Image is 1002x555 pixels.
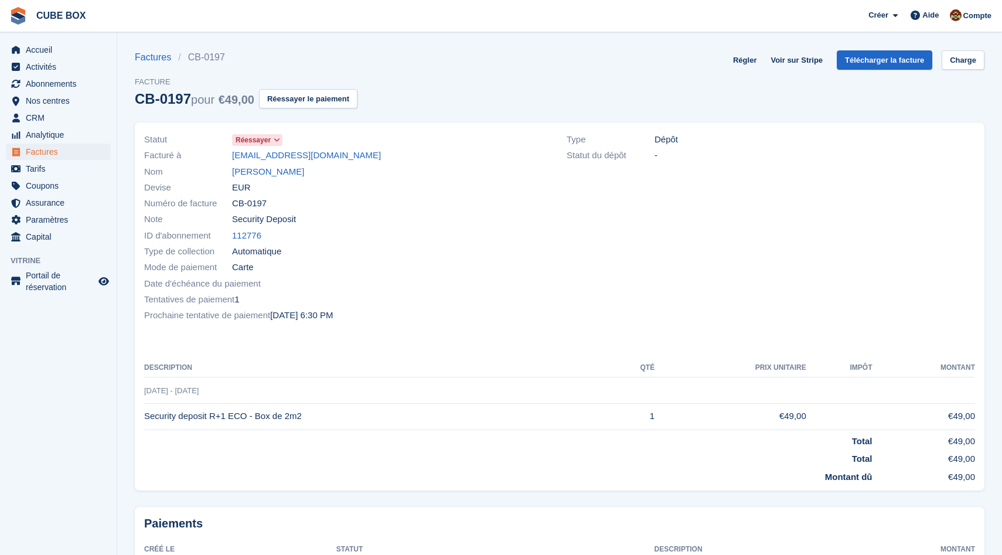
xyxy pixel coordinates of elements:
[728,50,761,70] a: Régler
[144,386,199,395] span: [DATE] - [DATE]
[26,195,96,211] span: Assurance
[219,93,254,106] span: €49,00
[922,9,939,21] span: Aide
[135,50,178,64] a: Factures
[26,93,96,109] span: Nos centres
[567,133,655,147] span: Type
[270,309,333,322] time: 2025-10-12 16:30:05 UTC
[135,50,357,64] nav: breadcrumbs
[655,149,657,162] span: -
[612,403,655,430] td: 1
[232,229,261,243] a: 112776
[852,436,873,446] strong: Total
[144,213,232,226] span: Note
[144,165,232,179] span: Nom
[26,161,96,177] span: Tarifs
[144,293,234,307] span: Tentatives de paiement
[873,448,975,466] td: €49,00
[144,309,270,322] span: Prochaine tentative de paiement
[9,7,27,25] img: stora-icon-8386f47178a22dfd0bd8f6a31ec36ba5ce8667c1dd55bd0f319d3a0aa187defe.svg
[6,93,111,109] a: menu
[144,403,612,430] td: Security deposit R+1 ECO - Box de 2m2
[6,42,111,58] a: menu
[655,359,806,377] th: Prix unitaire
[6,144,111,160] a: menu
[144,516,975,531] h2: Paiements
[868,9,888,21] span: Créer
[232,149,381,162] a: [EMAIL_ADDRESS][DOMAIN_NAME]
[766,50,827,70] a: Voir sur Stripe
[873,403,975,430] td: €49,00
[6,161,111,177] a: menu
[26,270,96,293] span: Portail de réservation
[825,472,873,482] strong: Montant dû
[26,76,96,92] span: Abonnements
[144,197,232,210] span: Numéro de facture
[144,245,232,258] span: Type de collection
[26,110,96,126] span: CRM
[6,59,111,75] a: menu
[655,133,678,147] span: Dépôt
[26,144,96,160] span: Factures
[612,359,655,377] th: Qté
[26,127,96,143] span: Analytique
[234,293,239,307] span: 1
[11,255,117,267] span: Vitrine
[135,91,254,107] div: CB-0197
[232,133,282,147] a: Réessayer
[144,261,232,274] span: Mode de paiement
[232,181,251,195] span: EUR
[26,42,96,58] span: Accueil
[26,178,96,194] span: Coupons
[26,229,96,245] span: Capital
[837,50,932,70] a: Télécharger la facture
[236,135,271,145] span: Réessayer
[26,59,96,75] span: Activités
[232,261,254,274] span: Carte
[6,127,111,143] a: menu
[6,270,111,293] a: menu
[135,76,357,88] span: Facture
[26,212,96,228] span: Paramètres
[144,229,232,243] span: ID d'abonnement
[942,50,984,70] a: Charge
[6,178,111,194] a: menu
[873,359,975,377] th: Montant
[32,6,90,25] a: CUBE BOX
[852,454,873,464] strong: Total
[232,165,304,179] a: [PERSON_NAME]
[655,403,806,430] td: €49,00
[806,359,873,377] th: Impôt
[232,197,267,210] span: CB-0197
[6,76,111,92] a: menu
[259,89,357,108] button: Réessayer le paiement
[191,93,214,106] span: pour
[144,181,232,195] span: Devise
[232,245,281,258] span: Automatique
[6,212,111,228] a: menu
[963,10,991,22] span: Compte
[567,149,655,162] span: Statut du dépôt
[873,430,975,448] td: €49,00
[950,9,962,21] img: alex soubira
[144,149,232,162] span: Facturé à
[144,133,232,147] span: Statut
[6,110,111,126] a: menu
[232,213,296,226] span: Security Deposit
[144,277,261,291] span: Date d'échéance du paiement
[144,359,612,377] th: Description
[97,274,111,288] a: Boutique d'aperçu
[873,466,975,484] td: €49,00
[6,195,111,211] a: menu
[6,229,111,245] a: menu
